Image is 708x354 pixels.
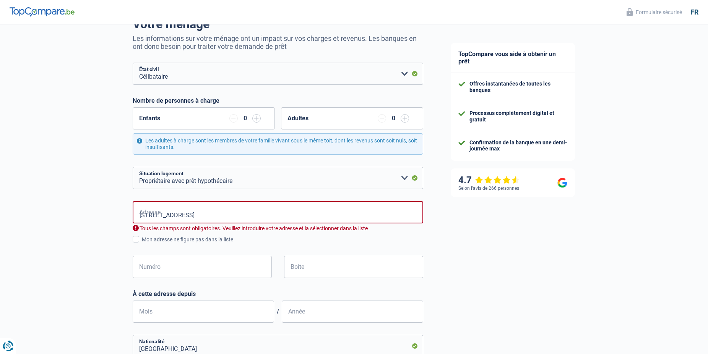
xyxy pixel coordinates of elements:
img: TopCompare Logo [10,7,75,16]
div: Selon l’avis de 266 personnes [458,186,519,191]
label: Adultes [287,115,309,121]
div: 4.7 [458,175,520,186]
div: Tous les champs sont obligatoires. Veuillez introduire votre adresse et la sélectionner dans la l... [133,225,423,232]
div: fr [690,8,698,16]
input: AAAA [282,301,423,323]
input: Sélectionnez votre adresse dans la barre de recherche [133,201,423,223]
div: 0 [242,115,248,121]
label: Enfants [139,115,160,121]
button: Formulaire sécurisé [622,6,687,18]
div: Confirmation de la banque en une demi-journée max [469,139,567,152]
span: / [274,308,282,315]
input: MM [133,301,274,323]
label: À cette adresse depuis [133,290,423,297]
p: Les informations sur votre ménage ont un impact sur vos charges et revenus. Les banques en ont do... [133,34,423,50]
div: Les adultes à charge sont les membres de votre famille vivant sous le même toit, dont les revenus... [133,133,423,155]
div: Offres instantanées de toutes les banques [469,81,567,94]
div: 0 [390,115,397,121]
div: Mon adresse ne figure pas dans la liste [142,236,423,244]
div: TopCompare vous aide à obtenir un prêt [451,43,575,73]
label: Nombre de personnes à charge [133,97,219,104]
div: Processus complètement digital et gratuit [469,110,567,123]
